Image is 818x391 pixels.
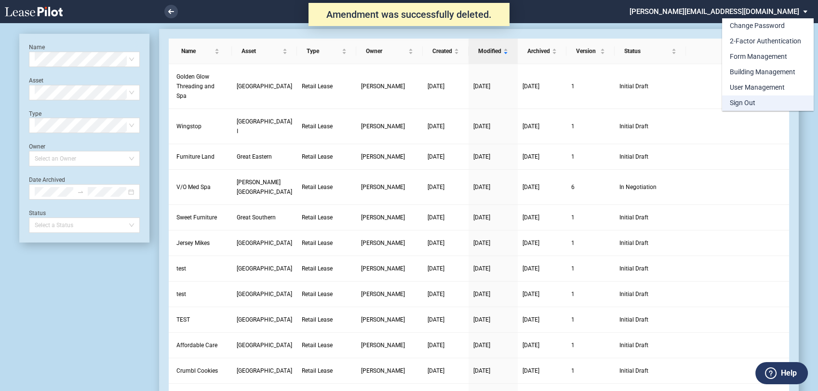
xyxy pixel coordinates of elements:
[755,362,808,384] button: Help
[781,367,797,379] label: Help
[730,98,755,108] div: Sign Out
[730,37,801,46] div: 2-Factor Authentication
[730,67,795,77] div: Building Management
[730,21,785,31] div: Change Password
[730,83,785,93] div: User Management
[308,3,510,26] div: Amendment was successfully deleted.
[730,52,787,62] div: Form Management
